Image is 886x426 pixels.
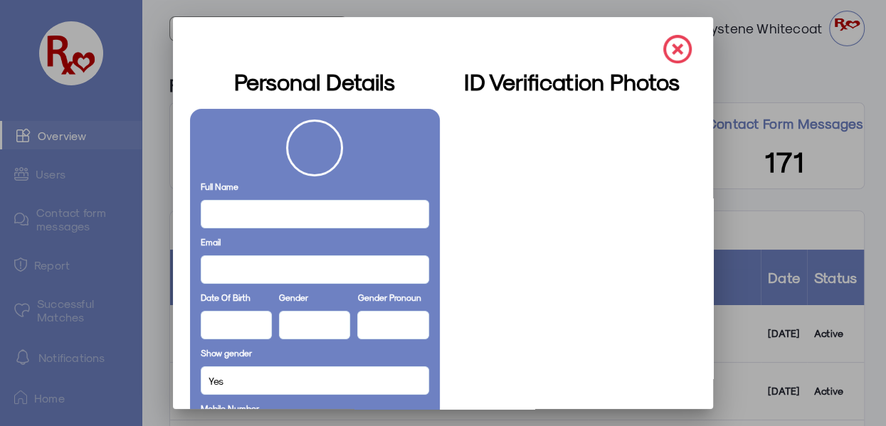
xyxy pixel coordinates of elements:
[234,64,395,98] h3: Personal Details
[201,346,252,359] label: Show gender
[201,180,238,193] label: Full Name
[357,291,421,304] label: Gender Pronoun
[201,235,221,248] label: Email
[201,402,259,415] label: Mobile Number
[279,291,308,304] label: Gender
[209,373,223,388] span: Yes
[463,64,679,98] h3: ID Verification Photos
[201,291,250,304] label: Date Of Birth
